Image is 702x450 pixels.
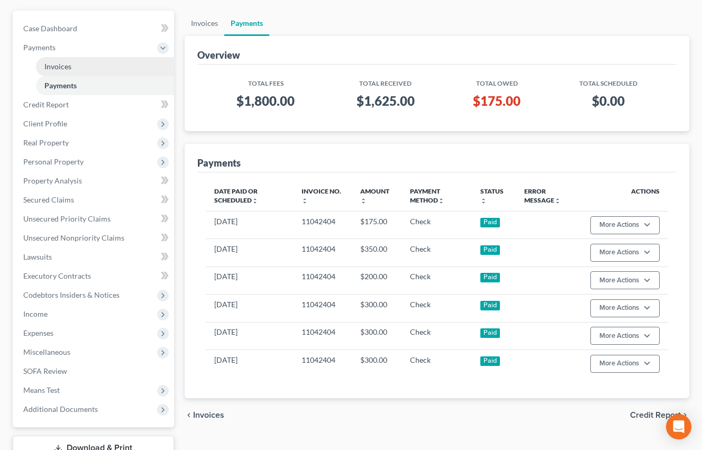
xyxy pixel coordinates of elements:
a: Unsecured Priority Claims [15,209,174,228]
h3: $1,800.00 [214,93,317,109]
h3: $1,625.00 [334,93,437,109]
i: chevron_right [681,411,689,419]
i: unfold_more [302,198,308,204]
td: $300.00 [352,350,402,377]
span: Expenses [23,328,53,337]
td: $350.00 [352,239,402,267]
span: Additional Documents [23,405,98,414]
a: Credit Report [15,95,174,114]
a: Payment Methodunfold_more [410,187,444,204]
span: Unsecured Priority Claims [23,214,111,223]
div: Paid [480,356,500,366]
td: Check [402,350,471,377]
div: Overview [197,49,240,61]
td: [DATE] [206,350,293,377]
a: Statusunfold_more [480,187,504,204]
button: More Actions [590,327,660,345]
td: [DATE] [206,267,293,294]
a: Unsecured Nonpriority Claims [15,228,174,247]
span: Property Analysis [23,176,82,185]
i: unfold_more [480,198,487,204]
th: Actions [582,181,668,212]
td: 11042404 [293,295,352,322]
span: Real Property [23,138,69,147]
th: Total Owed [445,73,549,88]
td: Check [402,322,471,350]
button: More Actions [590,271,660,289]
span: Personal Property [23,157,84,166]
span: Unsecured Nonpriority Claims [23,233,124,242]
a: Amountunfold_more [360,187,389,204]
a: SOFA Review [15,362,174,381]
h3: $175.00 [454,93,540,109]
td: 11042404 [293,322,352,350]
a: Invoices [36,57,174,76]
i: unfold_more [554,198,561,204]
td: [DATE] [206,295,293,322]
div: Paid [480,273,500,282]
td: Check [402,295,471,322]
td: 11042404 [293,267,352,294]
th: Total Scheduled [548,73,668,88]
a: Payments [36,76,174,95]
span: Credit Report [23,100,69,109]
td: $300.00 [352,322,402,350]
td: 11042404 [293,239,352,267]
span: Payments [23,43,56,52]
a: Invoices [185,11,224,36]
a: Error Messageunfold_more [524,187,561,204]
i: unfold_more [252,198,258,204]
div: Payments [197,157,241,169]
a: Property Analysis [15,171,174,190]
div: Paid [480,301,500,310]
td: [DATE] [206,211,293,238]
div: Open Intercom Messenger [666,414,691,439]
td: $300.00 [352,295,402,322]
span: Income [23,309,48,318]
a: Payments [224,11,269,36]
td: $200.00 [352,267,402,294]
th: Total Received [325,73,445,88]
a: Executory Contracts [15,267,174,286]
a: Case Dashboard [15,19,174,38]
td: 11042404 [293,350,352,377]
span: Invoices [193,411,224,419]
span: Executory Contracts [23,271,91,280]
div: Paid [480,245,500,255]
span: SOFA Review [23,366,67,375]
td: $175.00 [352,211,402,238]
th: Total Fees [206,73,326,88]
button: More Actions [590,216,660,234]
td: [DATE] [206,239,293,267]
td: 11042404 [293,211,352,238]
a: Secured Claims [15,190,174,209]
button: Credit Report chevron_right [630,411,689,419]
span: Secured Claims [23,195,74,204]
span: Case Dashboard [23,24,77,33]
span: Codebtors Insiders & Notices [23,290,120,299]
div: Paid [480,218,500,227]
td: Check [402,267,471,294]
button: More Actions [590,355,660,373]
span: Payments [44,81,77,90]
h3: $0.00 [557,93,660,109]
button: More Actions [590,299,660,317]
td: Check [402,239,471,267]
a: Invoice No.unfold_more [302,187,341,204]
span: Client Profile [23,119,67,128]
i: unfold_more [438,198,444,204]
td: Check [402,211,471,238]
span: Means Test [23,385,60,394]
i: unfold_more [360,198,367,204]
span: Miscellaneous [23,347,70,356]
span: Invoices [44,62,71,71]
i: chevron_left [185,411,193,419]
button: More Actions [590,244,660,262]
td: [DATE] [206,322,293,350]
span: Lawsuits [23,252,52,261]
a: Date Paid or Scheduledunfold_more [214,187,258,204]
div: Paid [480,328,500,338]
a: Lawsuits [15,247,174,267]
span: Credit Report [630,411,681,419]
button: chevron_left Invoices [185,411,224,419]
